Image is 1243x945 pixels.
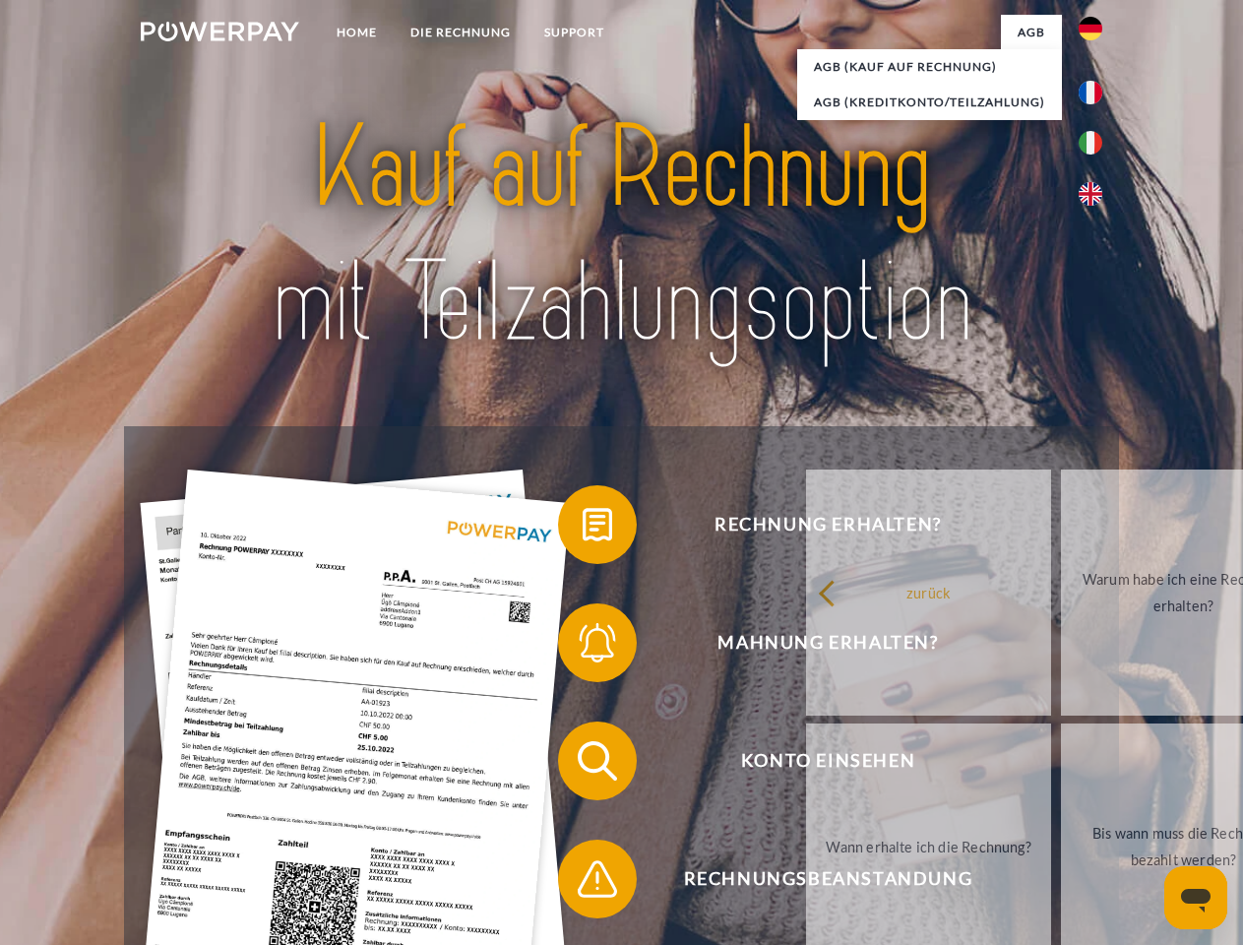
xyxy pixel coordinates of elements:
[558,485,1070,564] button: Rechnung erhalten?
[528,15,621,50] a: SUPPORT
[558,722,1070,800] button: Konto einsehen
[1079,182,1102,206] img: en
[1079,81,1102,104] img: fr
[573,854,622,904] img: qb_warning.svg
[573,500,622,549] img: qb_bill.svg
[141,22,299,41] img: logo-powerpay-white.svg
[558,840,1070,918] button: Rechnungsbeanstandung
[797,85,1062,120] a: AGB (Kreditkonto/Teilzahlung)
[1164,866,1227,929] iframe: Schaltfläche zum Öffnen des Messaging-Fensters
[1079,17,1102,40] img: de
[320,15,394,50] a: Home
[1001,15,1062,50] a: agb
[818,579,1039,605] div: zurück
[1079,131,1102,155] img: it
[394,15,528,50] a: DIE RECHNUNG
[573,618,622,667] img: qb_bell.svg
[558,603,1070,682] button: Mahnung erhalten?
[573,736,622,786] img: qb_search.svg
[188,94,1055,377] img: title-powerpay_de.svg
[818,833,1039,859] div: Wann erhalte ich die Rechnung?
[797,49,1062,85] a: AGB (Kauf auf Rechnung)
